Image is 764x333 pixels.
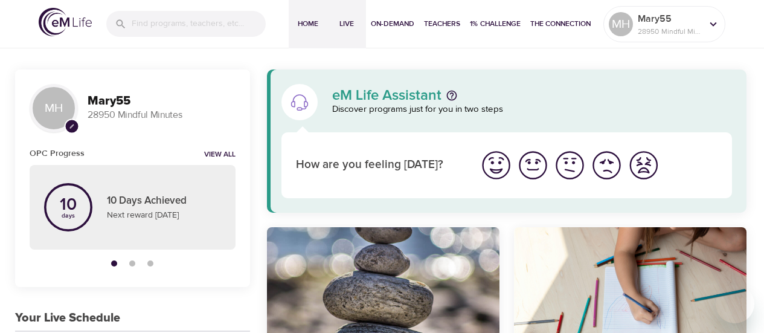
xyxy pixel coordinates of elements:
[371,18,414,30] span: On-Demand
[107,193,221,209] p: 10 Days Achieved
[553,149,586,182] img: ok
[424,18,460,30] span: Teachers
[609,12,633,36] div: MH
[638,11,702,26] p: Mary55
[530,18,591,30] span: The Connection
[638,26,702,37] p: 28950 Mindful Minutes
[480,149,513,182] img: great
[516,149,550,182] img: good
[588,147,625,184] button: I'm feeling bad
[515,147,551,184] button: I'm feeling good
[132,11,266,37] input: Find programs, teachers, etc...
[332,88,441,103] p: eM Life Assistant
[15,311,120,325] h3: Your Live Schedule
[30,84,78,132] div: MH
[332,18,361,30] span: Live
[716,285,754,323] iframe: Button to launch messaging window
[39,8,92,36] img: logo
[107,209,221,222] p: Next reward [DATE]
[60,213,77,218] p: days
[296,157,463,174] p: How are you feeling [DATE]?
[332,103,733,117] p: Discover programs just for you in two steps
[470,18,521,30] span: 1% Challenge
[60,196,77,213] p: 10
[590,149,623,182] img: bad
[88,94,236,108] h3: Mary55
[204,150,236,160] a: View all notifications
[294,18,323,30] span: Home
[627,149,660,182] img: worst
[478,147,515,184] button: I'm feeling great
[551,147,588,184] button: I'm feeling ok
[88,108,236,122] p: 28950 Mindful Minutes
[625,147,662,184] button: I'm feeling worst
[30,147,85,160] h6: OPC Progress
[290,92,309,112] img: eM Life Assistant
